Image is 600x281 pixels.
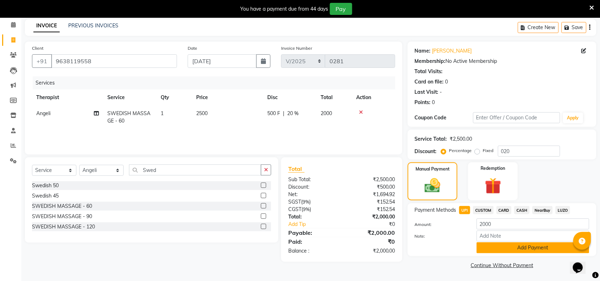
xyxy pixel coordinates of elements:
a: Add Tip [283,221,352,228]
span: SWEDISH MASSAGE - 60 [107,110,150,124]
label: Redemption [481,165,505,172]
span: Payment Methods [415,206,456,214]
div: Coupon Code [415,114,473,121]
div: Last Visit: [415,88,439,96]
div: 0 [432,99,435,106]
th: Price [192,90,263,106]
span: CASH [514,206,530,214]
label: Note: [409,233,471,239]
input: Enter Offer / Coupon Code [473,112,560,123]
div: Swedish 45 [32,192,59,200]
button: Save [562,22,586,33]
div: Total: [283,213,342,221]
span: 20 % [287,110,299,117]
button: Apply [563,113,583,123]
input: Search or Scan [129,164,261,175]
a: PREVIOUS INVOICES [68,22,118,29]
label: Date [188,45,197,52]
div: ₹500.00 [342,183,401,191]
img: _cash.svg [420,177,445,195]
div: SWEDISH MASSAGE - 120 [32,223,95,231]
th: Service [103,90,156,106]
div: ( ) [283,198,342,206]
span: 2500 [196,110,208,117]
div: Discount: [415,148,437,155]
label: Client [32,45,43,52]
div: ₹2,500.00 [342,176,401,183]
th: Action [352,90,395,106]
div: Card on file: [415,78,444,86]
th: Qty [156,90,192,106]
th: Disc [263,90,316,106]
span: CUSTOM [473,206,494,214]
div: Net: [283,191,342,198]
label: Manual Payment [416,166,450,172]
span: 9% [302,199,309,205]
div: Discount: [283,183,342,191]
label: Invoice Number [281,45,312,52]
a: INVOICE [33,20,60,32]
div: Name: [415,47,431,55]
div: ₹152.54 [342,206,401,213]
label: Percentage [449,147,472,154]
span: Total [288,165,305,173]
span: SGST [288,199,301,205]
span: UPI [459,206,470,214]
div: ₹0 [352,221,401,228]
div: - [440,88,442,96]
div: ₹0 [342,237,401,246]
img: _gift.svg [480,176,507,196]
div: ₹2,500.00 [450,135,472,143]
a: Continue Without Payment [409,262,595,269]
div: Paid: [283,237,342,246]
span: 2000 [321,110,332,117]
label: Amount: [409,221,471,228]
span: LUZO [556,206,570,214]
th: Total [316,90,352,106]
th: Therapist [32,90,103,106]
div: You have a payment due from 44 days [241,5,328,13]
div: ₹1,694.92 [342,191,401,198]
div: ₹2,000.00 [342,247,401,255]
div: ₹2,000.00 [342,213,401,221]
div: Swedish 50 [32,182,59,189]
div: Service Total: [415,135,447,143]
button: Pay [330,3,352,15]
span: 500 F [267,110,280,117]
div: 0 [445,78,448,86]
div: Sub Total: [283,176,342,183]
span: CGST [288,206,301,212]
div: ₹2,000.00 [342,228,401,237]
div: ₹152.54 [342,198,401,206]
div: SWEDISH MASSAGE - 90 [32,213,92,220]
button: +91 [32,54,52,68]
div: SWEDISH MASSAGE - 60 [32,202,92,210]
a: [PERSON_NAME] [432,47,472,55]
span: NearBuy [532,206,553,214]
span: | [283,110,284,117]
div: Payable: [283,228,342,237]
div: Points: [415,99,431,106]
div: ( ) [283,206,342,213]
button: Add Payment [477,242,589,253]
div: Services [33,76,401,90]
label: Fixed [483,147,494,154]
input: Add Note [477,231,589,242]
span: CARD [497,206,512,214]
input: Amount [477,218,589,229]
div: Membership: [415,58,446,65]
span: 1 [161,110,164,117]
div: No Active Membership [415,58,589,65]
span: 9% [303,206,310,212]
div: Total Visits: [415,68,443,75]
div: Balance : [283,247,342,255]
button: Create New [518,22,559,33]
span: Angeli [36,110,50,117]
input: Search by Name/Mobile/Email/Code [51,54,177,68]
iframe: chat widget [570,253,593,274]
